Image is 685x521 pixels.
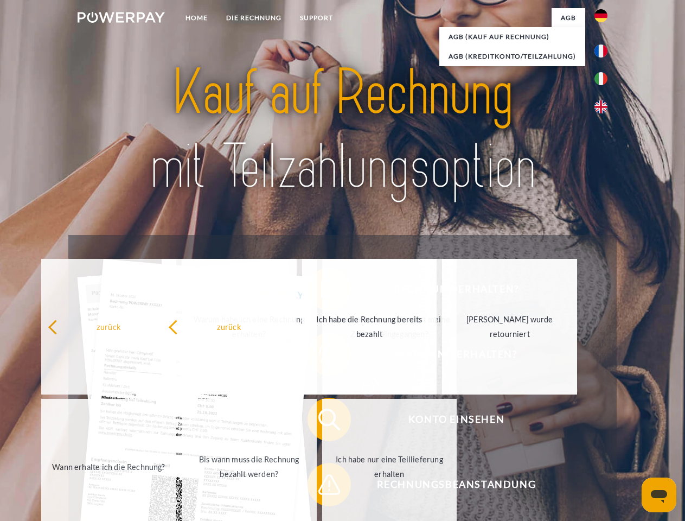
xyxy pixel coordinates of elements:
[449,312,571,341] div: [PERSON_NAME] wurde retourniert
[329,452,451,481] div: Ich habe nur eine Teillieferung erhalten
[594,9,607,22] img: de
[291,8,342,28] a: SUPPORT
[309,312,431,341] div: Ich habe die Rechnung bereits bezahlt
[594,45,607,58] img: fr
[594,72,607,85] img: it
[104,52,581,208] img: title-powerpay_de.svg
[642,478,676,512] iframe: Schaltfläche zum Öffnen des Messaging-Fensters
[217,8,291,28] a: DIE RECHNUNG
[552,8,585,28] a: agb
[48,459,170,474] div: Wann erhalte ich die Rechnung?
[439,27,585,47] a: AGB (Kauf auf Rechnung)
[78,12,165,23] img: logo-powerpay-white.svg
[188,452,310,481] div: Bis wann muss die Rechnung bezahlt werden?
[168,319,290,334] div: zurück
[48,319,170,334] div: zurück
[594,100,607,113] img: en
[439,47,585,66] a: AGB (Kreditkonto/Teilzahlung)
[176,8,217,28] a: Home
